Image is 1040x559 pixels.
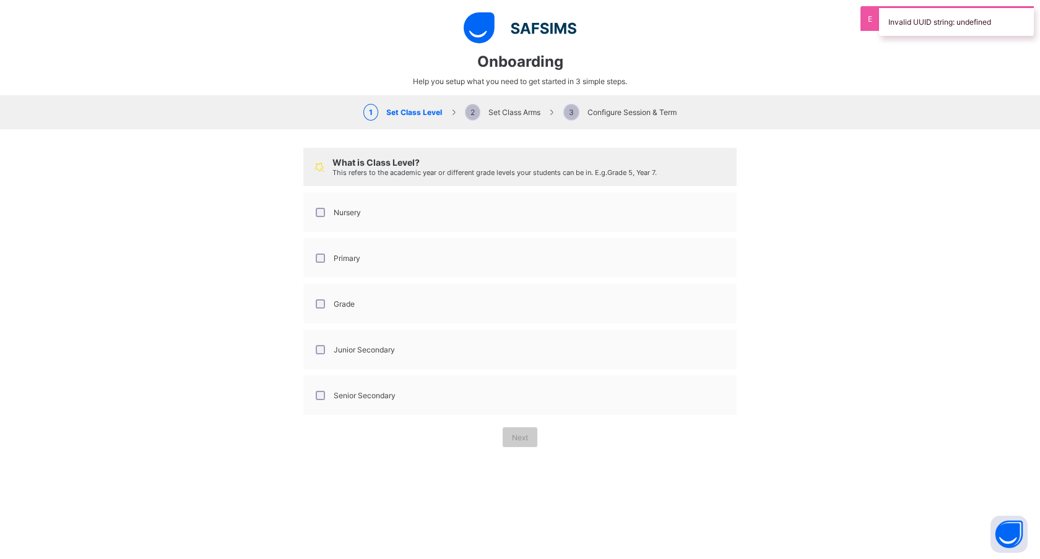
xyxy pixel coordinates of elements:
label: Primary [334,254,360,263]
span: Onboarding [477,53,563,70]
img: logo [464,12,577,43]
span: 3 [563,104,579,121]
div: Invalid UUID string: undefined [879,6,1034,36]
button: Open asap [990,516,1028,553]
span: 2 [465,104,480,121]
span: Set Class Level [363,108,442,117]
label: Grade [334,299,355,309]
span: Next [512,433,528,442]
span: What is Class Level? [332,157,420,168]
label: Junior Secondary [334,345,395,354]
span: Help you setup what you need to get started in 3 simple steps. [413,77,627,86]
label: Nursery [334,208,361,217]
span: Configure Session & Term [563,108,677,117]
span: This refers to the academic year or different grade levels your students can be in. E.g. Grade 5,... [332,168,657,177]
label: Senior Secondary [334,391,396,400]
span: 1 [363,104,378,121]
span: Set Class Arms [465,108,540,117]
